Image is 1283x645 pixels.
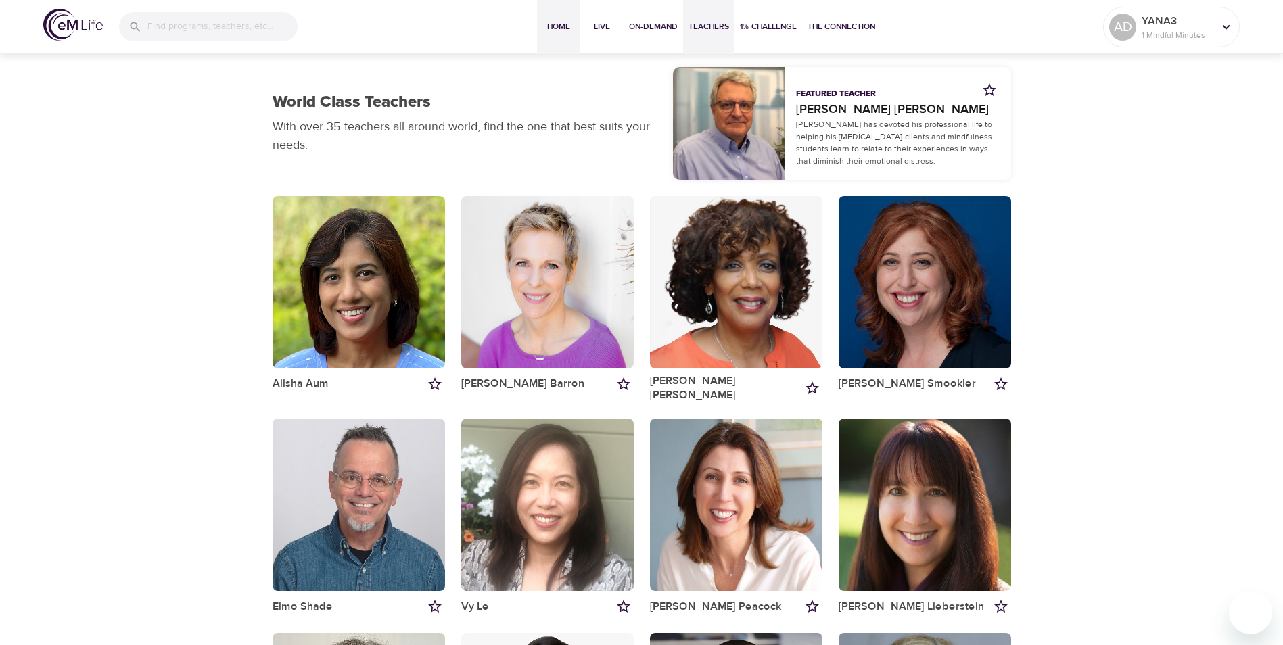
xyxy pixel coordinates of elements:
a: Vy Le [461,600,489,614]
a: [PERSON_NAME] Smookler [839,377,976,391]
span: The Connection [808,20,875,34]
button: Add to my favorites [991,374,1011,394]
a: [PERSON_NAME] Barron [461,377,584,391]
span: On-Demand [629,20,678,34]
input: Find programs, teachers, etc... [147,12,298,41]
a: [PERSON_NAME] Peacock [650,600,781,614]
button: Add to my favorites [802,378,822,398]
button: Add to my favorites [613,596,634,617]
a: Elmo Shade [273,600,333,614]
h1: World Class Teachers [273,93,431,112]
p: [PERSON_NAME] has devoted his professional life to helping his [MEDICAL_DATA] clients and mindful... [796,118,1000,167]
p: 1 Mindful Minutes [1142,29,1213,41]
button: Add to my favorites [613,374,634,394]
div: AD [1109,14,1136,41]
p: YANA3 [1142,13,1213,29]
a: [PERSON_NAME] Lieberstein [839,600,984,614]
iframe: Button to launch messaging window [1229,591,1272,634]
p: Featured Teacher [796,88,876,100]
a: Alisha Aum [273,377,329,391]
span: Teachers [689,20,729,34]
a: [PERSON_NAME] [PERSON_NAME] [796,100,1000,118]
p: With over 35 teachers all around world, find the one that best suits your needs. [273,118,657,154]
span: Home [542,20,575,34]
button: Add to my favorites [991,596,1011,617]
span: 1% Challenge [740,20,797,34]
a: [PERSON_NAME] [PERSON_NAME] [650,374,802,403]
button: Add to my favorites [979,80,1000,100]
span: Live [586,20,618,34]
button: Add to my favorites [425,596,445,617]
button: Add to my favorites [425,374,445,394]
button: Add to my favorites [802,596,822,617]
img: logo [43,9,103,41]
